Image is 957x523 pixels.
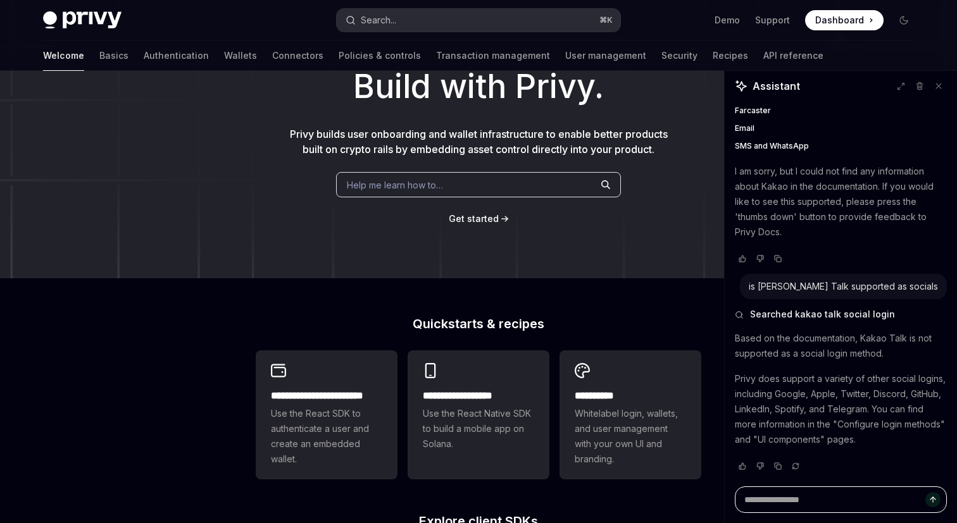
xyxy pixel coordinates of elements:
[735,308,947,321] button: Searched kakao talk social login
[770,460,785,472] button: Copy chat response
[735,164,947,240] p: I am sorry, but I could not find any information about Kakao in the documentation. If you would l...
[99,40,128,71] a: Basics
[449,212,499,225] a: Get started
[735,331,947,361] p: Based on the documentation, Kakao Talk is not supported as a social login method.
[271,406,382,467] span: Use the React SDK to authenticate a user and create an embedded wallet.
[753,460,768,472] button: Vote that response was not good
[224,40,257,71] a: Wallets
[715,14,740,27] a: Demo
[565,40,646,71] a: User management
[788,460,803,472] button: Reload last chat
[144,40,209,71] a: Authentication
[713,40,748,71] a: Recipes
[408,350,549,479] a: **** **** **** ***Use the React Native SDK to build a mobile app on Solana.
[770,252,785,265] button: Copy chat response
[894,10,914,30] button: Toggle dark mode
[337,9,620,32] button: Open search
[735,141,809,151] span: SMS and WhatsApp
[256,317,701,330] h2: Quickstarts & recipes
[361,13,396,28] div: Search...
[755,14,790,27] a: Support
[735,123,947,133] a: Email
[560,350,701,479] a: **** *****Whitelabel login, wallets, and user management with your own UI and branding.
[661,40,697,71] a: Security
[423,406,534,452] span: Use the React Native SDK to build a mobile app on Solana.
[43,40,84,71] a: Welcome
[753,78,800,94] span: Assistant
[735,141,947,151] a: SMS and WhatsApp
[753,252,768,265] button: Vote that response was not good
[763,40,823,71] a: API reference
[20,62,937,111] h1: Build with Privy.
[272,40,323,71] a: Connectors
[735,106,947,116] a: Farcaster
[735,252,750,265] button: Vote that response was good
[749,280,938,293] div: is [PERSON_NAME] Talk supported as socials
[436,40,550,71] a: Transaction management
[43,11,122,29] img: dark logo
[815,14,864,27] span: Dashboard
[735,486,947,513] textarea: Ask a question...
[449,213,499,224] span: Get started
[735,460,750,472] button: Vote that response was good
[599,15,613,25] span: ⌘ K
[735,106,771,116] span: Farcaster
[805,10,884,30] a: Dashboard
[735,371,947,447] p: Privy does support a variety of other social logins, including Google, Apple, Twitter, Discord, G...
[290,128,668,156] span: Privy builds user onboarding and wallet infrastructure to enable better products built on crypto ...
[339,40,421,71] a: Policies & controls
[735,123,754,133] span: Email
[347,178,443,192] span: Help me learn how to…
[575,406,686,467] span: Whitelabel login, wallets, and user management with your own UI and branding.
[925,492,941,507] button: Send message
[750,308,895,321] span: Searched kakao talk social login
